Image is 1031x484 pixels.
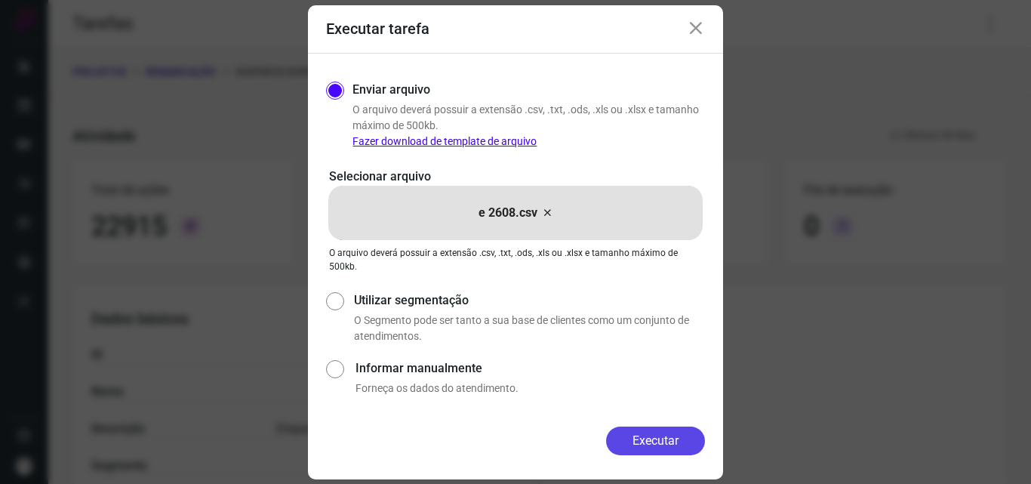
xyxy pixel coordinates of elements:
button: Executar [606,427,705,455]
p: O arquivo deverá possuir a extensão .csv, .txt, .ods, .xls ou .xlsx e tamanho máximo de 500kb. [352,102,705,150]
p: Forneça os dados do atendimento. [355,381,705,396]
p: Selecionar arquivo [329,168,702,186]
p: O arquivo deverá possuir a extensão .csv, .txt, .ods, .xls ou .xlsx e tamanho máximo de 500kb. [329,246,702,273]
label: Enviar arquivo [352,81,430,99]
label: Utilizar segmentação [354,291,705,310]
p: O Segmento pode ser tanto a sua base de clientes como um conjunto de atendimentos. [354,313,705,344]
p: e 2608.csv [479,204,537,222]
h3: Executar tarefa [326,20,429,38]
a: Fazer download de template de arquivo [352,135,537,147]
label: Informar manualmente [355,359,705,378]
